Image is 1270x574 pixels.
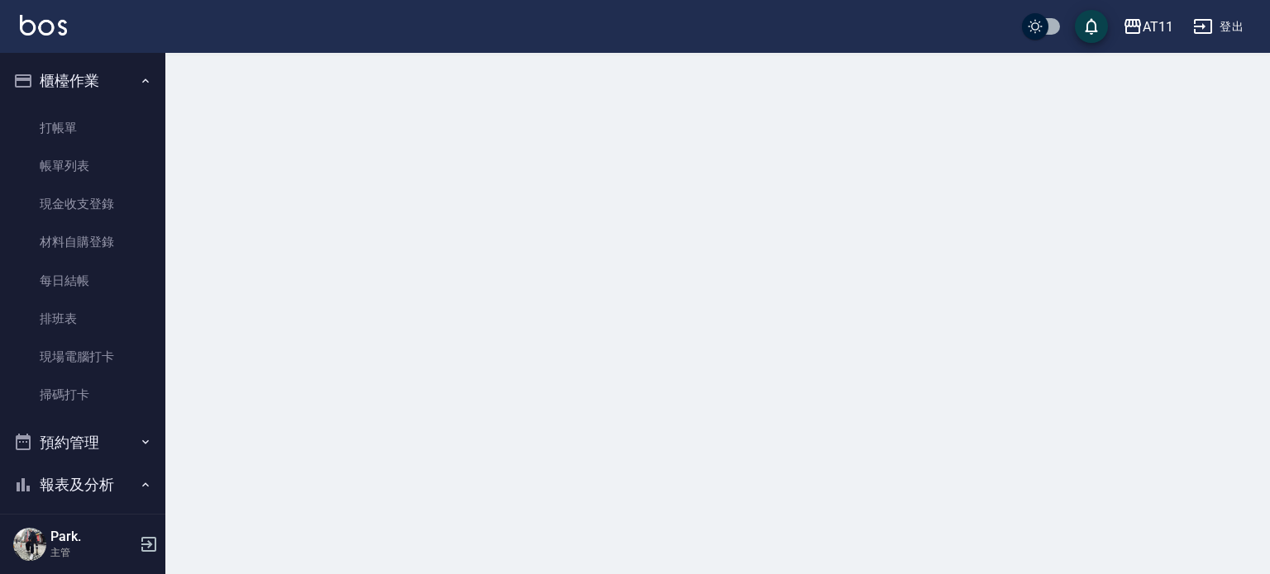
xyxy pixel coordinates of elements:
a: 報表目錄 [7,513,159,551]
img: Person [13,528,46,561]
img: Logo [20,15,67,36]
button: 登出 [1186,12,1250,42]
a: 現場電腦打卡 [7,338,159,376]
a: 排班表 [7,300,159,338]
a: 帳單列表 [7,147,159,185]
div: AT11 [1143,17,1173,37]
button: AT11 [1116,10,1180,44]
button: save [1075,10,1108,43]
p: 主管 [50,545,135,560]
h5: Park. [50,529,135,545]
a: 打帳單 [7,109,159,147]
a: 掃碼打卡 [7,376,159,414]
a: 現金收支登錄 [7,185,159,223]
a: 每日結帳 [7,262,159,300]
button: 櫃檯作業 [7,59,159,102]
button: 預約管理 [7,421,159,464]
a: 材料自購登錄 [7,223,159,261]
button: 報表及分析 [7,463,159,506]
